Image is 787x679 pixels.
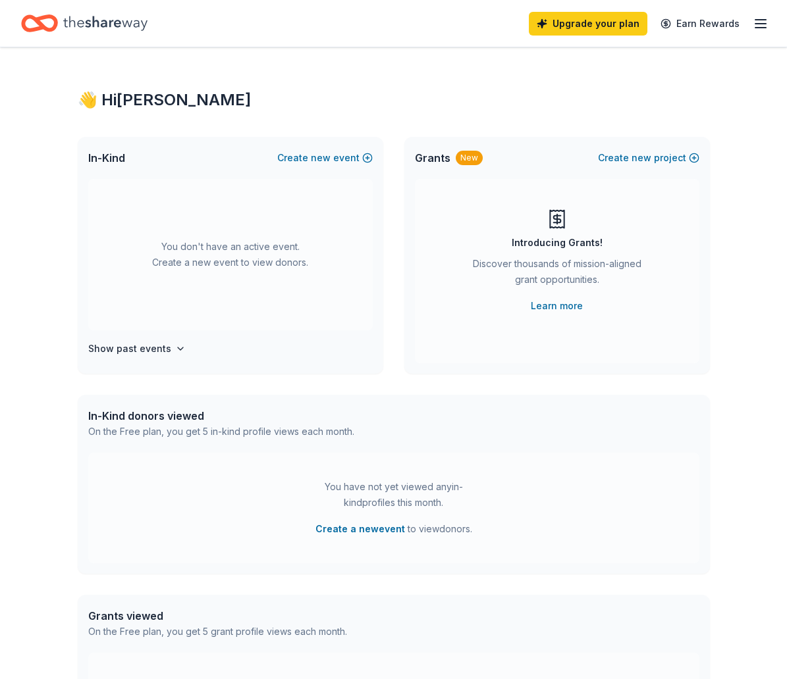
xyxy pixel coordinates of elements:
[88,408,354,424] div: In-Kind donors viewed
[531,298,583,314] a: Learn more
[512,235,603,251] div: Introducing Grants!
[468,256,647,293] div: Discover thousands of mission-aligned grant opportunities.
[529,12,647,36] a: Upgrade your plan
[277,150,373,166] button: Createnewevent
[315,521,472,537] span: to view donors .
[88,608,347,624] div: Grants viewed
[653,12,747,36] a: Earn Rewards
[88,424,354,440] div: On the Free plan, you get 5 in-kind profile views each month.
[456,151,483,165] div: New
[315,521,405,537] button: Create a newevent
[598,150,699,166] button: Createnewproject
[632,150,651,166] span: new
[88,341,171,357] h4: Show past events
[88,341,186,357] button: Show past events
[312,479,476,511] div: You have not yet viewed any in-kind profiles this month.
[415,150,450,166] span: Grants
[78,89,710,111] div: 👋 Hi [PERSON_NAME]
[21,8,148,39] a: Home
[311,150,331,166] span: new
[88,624,347,640] div: On the Free plan, you get 5 grant profile views each month.
[88,179,373,330] div: You don't have an active event. Create a new event to view donors.
[88,150,125,166] span: In-Kind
